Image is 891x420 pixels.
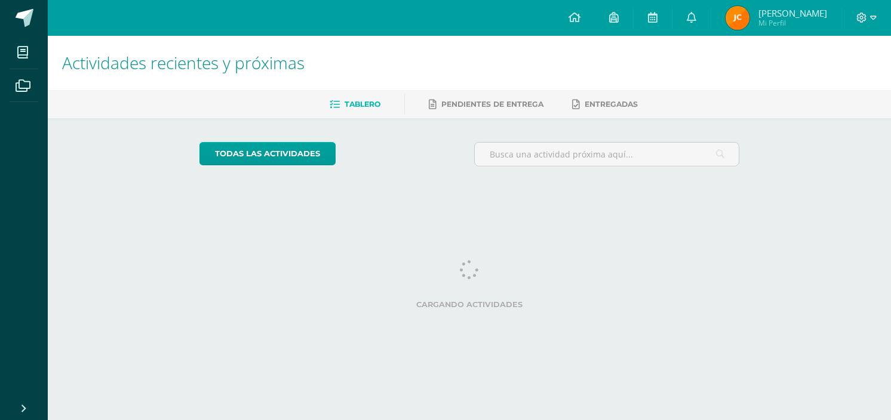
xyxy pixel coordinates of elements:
input: Busca una actividad próxima aquí... [475,143,739,166]
span: Entregadas [585,100,638,109]
label: Cargando actividades [199,300,740,309]
span: Actividades recientes y próximas [62,51,305,74]
span: Mi Perfil [758,18,827,28]
a: Pendientes de entrega [429,95,543,114]
span: Tablero [345,100,380,109]
a: Entregadas [572,95,638,114]
a: todas las Actividades [199,142,336,165]
span: [PERSON_NAME] [758,7,827,19]
span: Pendientes de entrega [441,100,543,109]
img: 9bd341580e279813e401deef32537bc8.png [726,6,749,30]
a: Tablero [330,95,380,114]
